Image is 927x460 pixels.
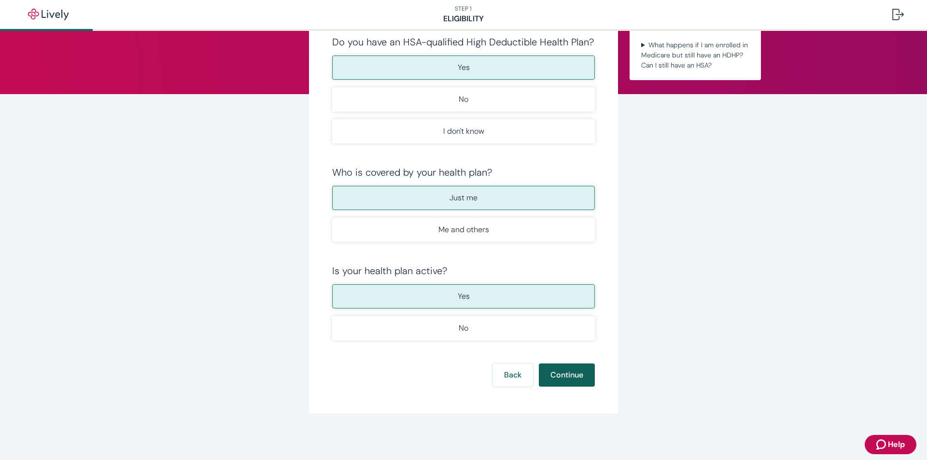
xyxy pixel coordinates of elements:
[438,224,489,236] p: Me and others
[332,167,595,178] div: Who is covered by your health plan?
[459,322,468,334] p: No
[449,192,478,204] p: Just me
[332,119,595,143] button: I don't know
[865,435,916,454] button: Zendesk support iconHelp
[885,3,912,26] button: Log out
[459,94,468,105] p: No
[876,439,888,450] svg: Zendesk support icon
[637,38,753,72] summary: What happens if I am enrolled in Medicare but still have an HDHP? Can I still have an HSA?
[492,363,533,387] button: Back
[332,265,595,277] div: Is your health plan active?
[332,36,595,48] div: Do you have an HSA-qualified High Deductible Health Plan?
[458,62,470,73] p: Yes
[332,284,595,308] button: Yes
[332,218,595,242] button: Me and others
[21,9,75,20] img: Lively
[888,439,905,450] span: Help
[443,125,484,137] p: I don't know
[332,186,595,210] button: Just me
[332,56,595,80] button: Yes
[332,316,595,340] button: No
[458,291,470,302] p: Yes
[539,363,595,387] button: Continue
[332,87,595,112] button: No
